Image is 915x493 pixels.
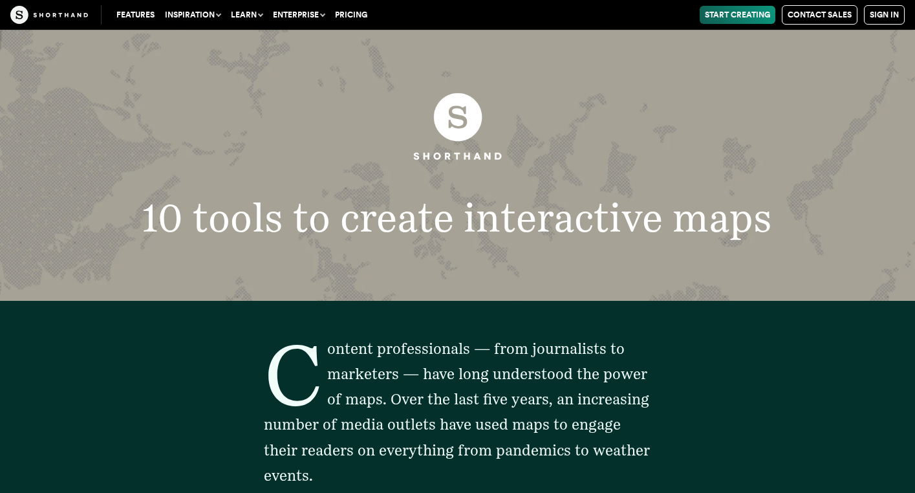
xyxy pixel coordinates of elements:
img: The Craft [10,6,88,24]
a: Contact Sales [782,5,857,25]
button: Enterprise [268,6,330,24]
a: Pricing [330,6,372,24]
a: Sign in [864,5,905,25]
button: Learn [226,6,268,24]
a: Start Creating [700,6,775,24]
h1: 10 tools to create interactive maps [91,198,824,237]
span: Content professionals — from journalists to marketers — have long understood the power of maps. O... [264,340,650,484]
a: Features [111,6,160,24]
button: Inspiration [160,6,226,24]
